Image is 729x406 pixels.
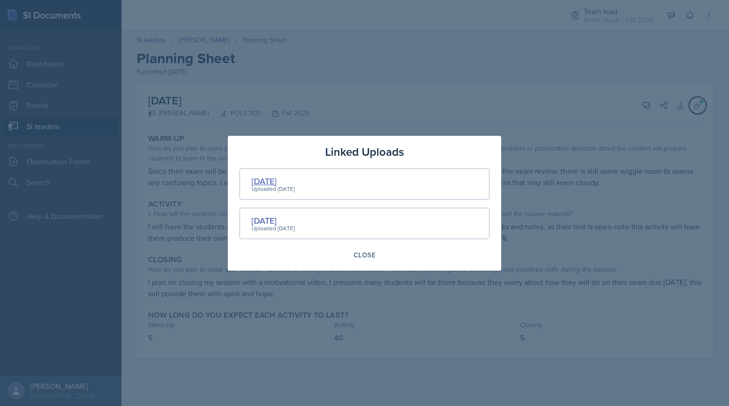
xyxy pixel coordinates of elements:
[252,175,295,188] div: [DATE]
[252,214,295,227] div: [DATE]
[354,251,375,259] div: Close
[347,247,382,263] button: Close
[325,143,404,161] h3: Linked Uploads
[252,224,295,233] div: Uploaded [DATE]
[252,185,295,193] div: Uploaded [DATE]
